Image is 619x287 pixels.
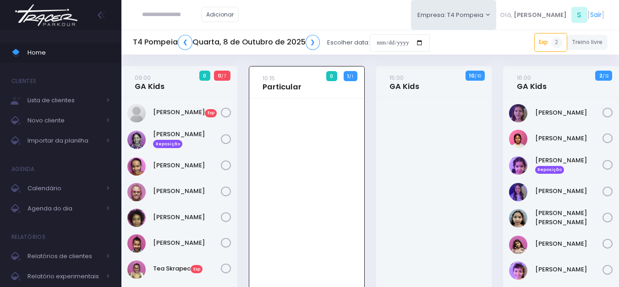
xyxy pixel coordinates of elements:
a: [PERSON_NAME] [535,134,603,143]
a: Exp2 [534,33,567,51]
a: [PERSON_NAME] Reposição [535,156,603,174]
small: 09:00 [135,73,151,82]
a: [PERSON_NAME] [153,238,221,248]
a: [PERSON_NAME] [PERSON_NAME] [535,209,603,226]
a: [PERSON_NAME] [535,187,603,196]
div: Escolher data: [133,32,430,53]
span: Novo cliente [27,115,101,127]
a: [PERSON_NAME] [535,108,603,117]
a: 09:00GA Kids [135,73,164,91]
img: Paola baldin Barreto Armentano [127,183,146,201]
img: Clara Sigolo [509,130,527,148]
small: 16:00 [517,73,531,82]
small: 10:15 [263,74,275,83]
a: ❯ [306,35,320,50]
span: 0 [326,71,337,81]
strong: 2 [599,72,603,79]
a: [PERSON_NAME] [153,161,221,170]
a: [PERSON_NAME] [153,187,221,196]
span: Importar da planilha [27,135,101,147]
a: [PERSON_NAME] [535,239,603,248]
span: Reposição [535,166,564,174]
h4: Clientes [11,72,36,90]
h4: Agenda [11,160,35,178]
span: Olá, [500,11,512,20]
a: 16:00GA Kids [517,73,547,91]
span: 0 [199,71,210,81]
span: Agenda do dia [27,203,101,215]
img: Nina Loureiro Andrusyszyn [509,261,527,280]
img: Luisa Yen Muller [509,209,527,227]
span: Exp [205,109,217,117]
img: Lia Widman [509,183,527,201]
img: Júlia Barbosa [127,157,146,176]
small: 15:00 [389,73,404,82]
h5: T4 Pompeia Quarta, 8 de Outubro de 2025 [133,35,320,50]
small: / 7 [221,73,226,79]
small: / 1 [349,74,353,79]
span: Home [27,47,110,59]
strong: 1 [347,72,349,80]
a: Treino livre [567,35,608,50]
a: Adicionar [202,7,239,22]
span: Reposição [153,140,182,148]
a: Sair [590,10,602,20]
span: Calendário [27,182,101,194]
a: [PERSON_NAME] [535,265,603,274]
span: Relatórios de clientes [27,250,101,262]
a: [PERSON_NAME]Exp [153,108,221,117]
img: Evelin Giometti [127,104,146,122]
small: / 12 [603,73,608,79]
small: / 10 [475,73,481,79]
span: Exp [191,265,203,273]
span: 2 [551,37,562,48]
div: [ ] [496,5,608,25]
span: [PERSON_NAME] [514,11,567,20]
img: Irene Zylbersztajn de Sá [127,131,146,149]
a: [PERSON_NAME] Reposição [153,130,221,148]
strong: 10 [469,72,475,79]
span: S [571,7,587,23]
img: Antonella Zappa Marques [509,104,527,122]
strong: 0 [218,72,221,79]
a: ❮ [178,35,192,50]
img: Tea Skrapec Betz [127,260,146,279]
a: Tea SkrapecExp [153,264,221,273]
span: Lista de clientes [27,94,101,106]
img: Priscila Vanzolini [127,209,146,227]
span: Relatório experimentais [27,270,101,282]
a: 10:15Particular [263,73,301,92]
a: [PERSON_NAME] [153,213,221,222]
a: 15:00GA Kids [389,73,419,91]
img: Luiza Braz [509,236,527,254]
h4: Relatórios [11,228,45,246]
img: STELLA ARAUJO LAGUNA [127,234,146,253]
img: Clara Souza Ramos de Oliveira [509,156,527,175]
